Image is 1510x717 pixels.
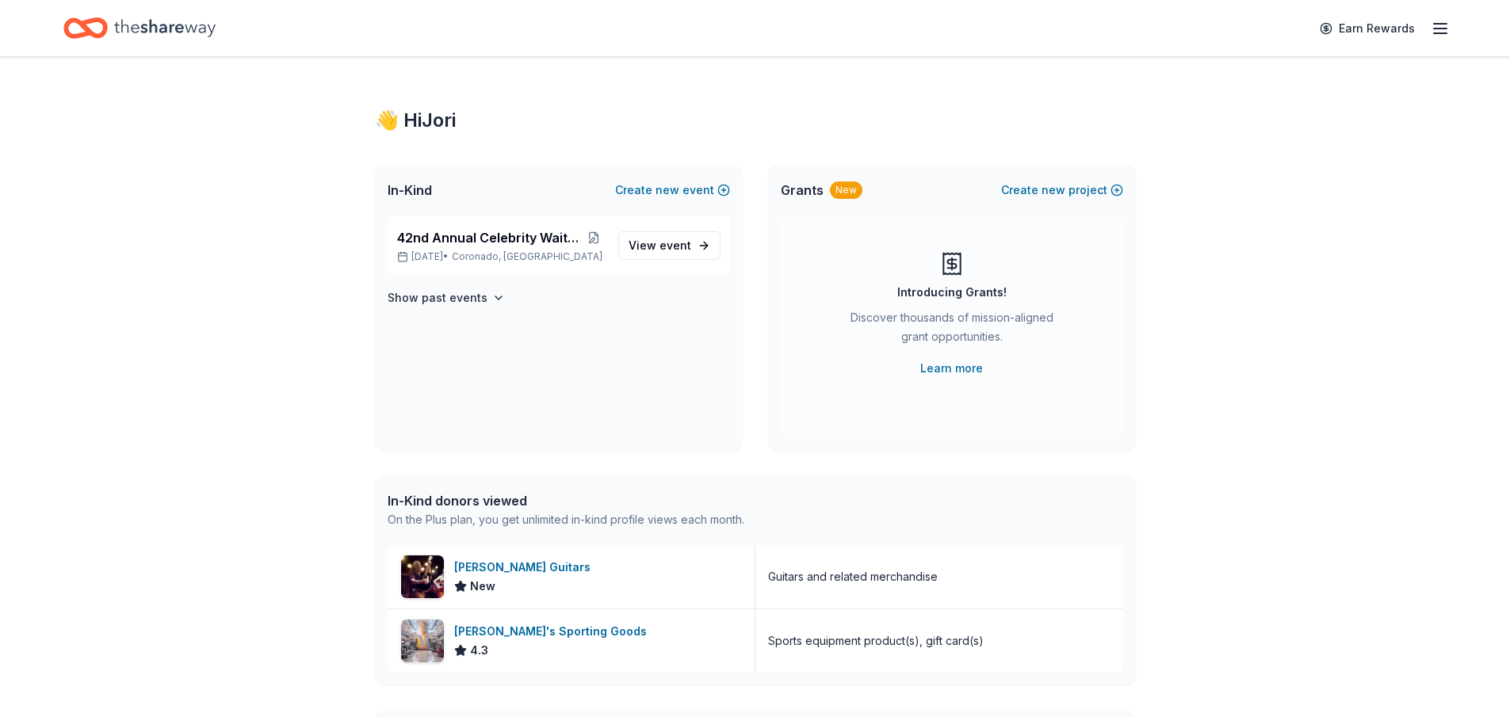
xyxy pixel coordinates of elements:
span: View [629,236,691,255]
button: Show past events [388,288,505,307]
span: 4.3 [470,641,488,660]
div: On the Plus plan, you get unlimited in-kind profile views each month. [388,510,744,529]
div: [PERSON_NAME] Guitars [454,558,597,577]
a: Learn more [920,359,983,378]
div: New [830,181,862,199]
div: Discover thousands of mission-aligned grant opportunities. [844,308,1060,353]
span: event [659,238,691,252]
img: Image for Dick's Sporting Goods [401,620,444,662]
a: Earn Rewards [1310,14,1424,43]
img: Image for Taylor Guitars [401,555,444,598]
a: View event [618,231,721,260]
a: Home [63,10,216,47]
span: Coronado, [GEOGRAPHIC_DATA] [452,250,602,263]
span: new [656,181,679,200]
div: [PERSON_NAME]'s Sporting Goods [454,622,653,641]
span: Grants [781,181,824,200]
button: Createnewproject [1001,181,1123,200]
p: [DATE] • [397,250,606,263]
span: new [1042,181,1065,200]
div: Guitars and related merchandise [768,567,938,586]
button: Createnewevent [615,181,730,200]
div: Sports equipment product(s), gift card(s) [768,631,984,650]
span: 42nd Annual Celebrity Waiters Luncheon [397,228,583,247]
div: In-Kind donors viewed [388,491,744,510]
h4: Show past events [388,288,487,307]
span: New [470,577,495,596]
span: In-Kind [388,181,432,200]
div: Introducing Grants! [897,283,1007,302]
div: 👋 Hi Jori [375,108,1136,133]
